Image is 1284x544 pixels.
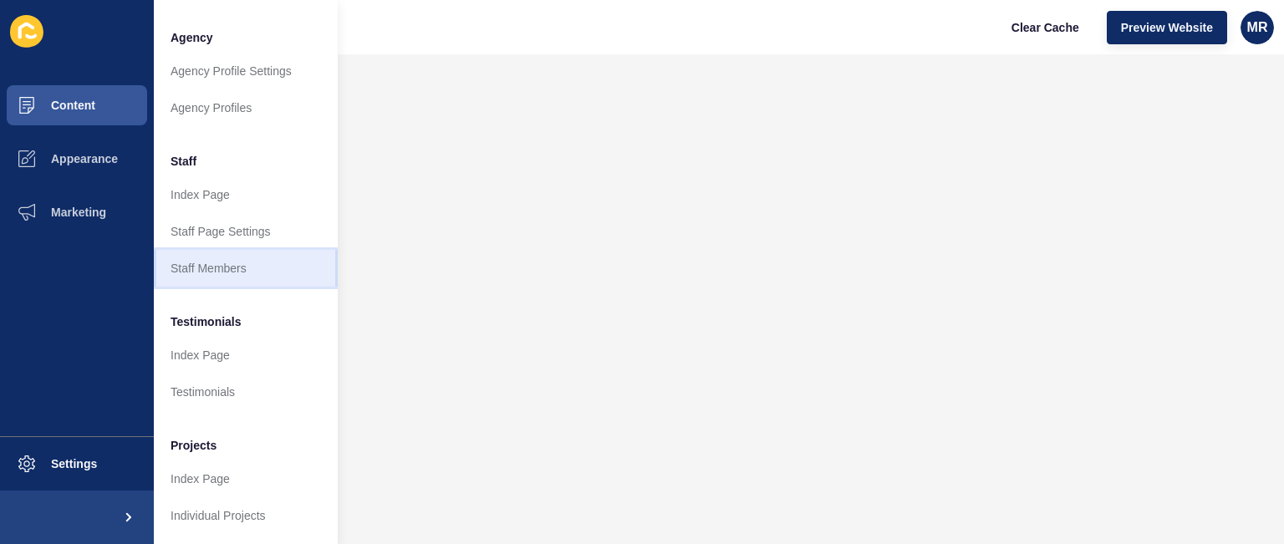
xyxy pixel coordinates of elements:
span: Clear Cache [1011,19,1079,36]
a: Staff Page Settings [154,213,338,250]
a: Index Page [154,460,338,497]
a: Index Page [154,337,338,374]
span: Testimonials [171,313,242,330]
span: Staff [171,153,196,170]
a: Agency Profile Settings [154,53,338,89]
span: Agency [171,29,213,46]
a: Staff Members [154,250,338,287]
span: MR [1247,19,1268,36]
button: Clear Cache [997,11,1093,44]
span: Preview Website [1121,19,1213,36]
button: Preview Website [1107,11,1227,44]
a: Agency Profiles [154,89,338,126]
a: Individual Projects [154,497,338,534]
a: Index Page [154,176,338,213]
span: Projects [171,437,217,454]
a: Testimonials [154,374,338,410]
